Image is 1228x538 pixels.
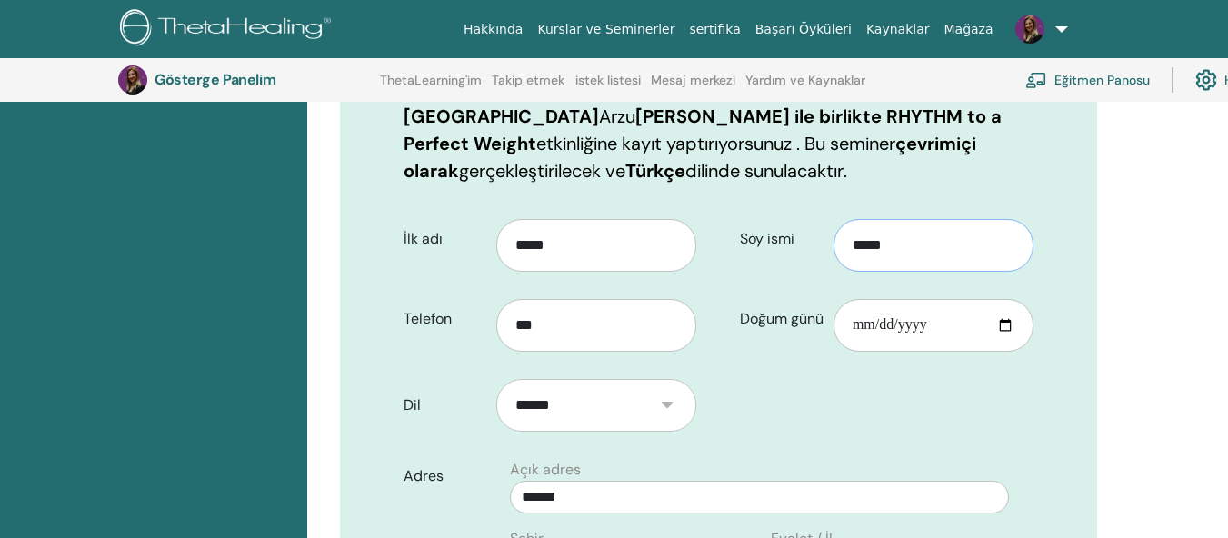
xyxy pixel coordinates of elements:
[866,22,930,36] font: Kaynaklar
[651,73,735,102] a: Mesaj merkezi
[464,22,524,36] font: Hakkında
[1015,15,1044,44] img: default.jpg
[404,229,443,248] font: İlk adı
[755,22,852,36] font: Başarı Öyküleri
[105,52,213,103] font: Tamamlanan Seminerler
[510,460,581,479] font: Açık adres
[404,395,421,414] font: Dil
[745,72,865,88] font: Yardım ve Kaynaklar
[682,13,747,46] a: sertifika
[1025,60,1150,100] a: Eğitmen Panosu
[380,73,482,102] a: ThetaLearning'im
[740,229,794,248] font: Soy ismi
[536,132,895,155] font: etkinliğine kayıt yaptırıyorsunuz . Bu seminer
[120,9,337,50] img: logo.png
[745,73,865,102] a: Yardım ve Kaynaklar
[456,13,531,46] a: Hakkında
[1195,65,1217,95] img: cog.svg
[740,309,824,328] font: Doğum günü
[118,65,147,95] img: default.jpg
[404,77,796,128] font: [GEOGRAPHIC_DATA], [GEOGRAPHIC_DATA]
[492,73,564,102] a: Takip etmek
[844,159,847,183] font: .
[748,13,859,46] a: Başarı Öyküleri
[492,72,564,88] font: Takip etmek
[1054,73,1150,89] font: Eğitmen Panosu
[575,72,641,88] font: istek listesi
[599,105,635,128] font: Arzu
[404,132,976,183] font: çevrimiçi olarak
[380,72,482,88] font: ThetaLearning'im
[651,72,735,88] font: Mesaj merkezi
[685,159,844,183] font: dilinde sunulacaktır
[575,73,641,102] a: istek listesi
[155,70,275,89] font: Gösterge Panelim
[1025,72,1047,88] img: chalkboard-teacher.svg
[530,13,682,46] a: Kurslar ve Seminerler
[689,22,740,36] font: sertifika
[625,159,685,183] font: Türkçe
[936,13,1000,46] a: Mağaza
[943,22,993,36] font: Mağaza
[459,159,625,183] font: gerçekleştirilecek ve
[537,22,674,36] font: Kurslar ve Seminerler
[404,105,1002,155] font: [PERSON_NAME] ile birlikte RHYTHM to a Perfect Weight
[404,309,452,328] font: Telefon
[859,13,937,46] a: Kaynaklar
[404,466,444,485] font: Adres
